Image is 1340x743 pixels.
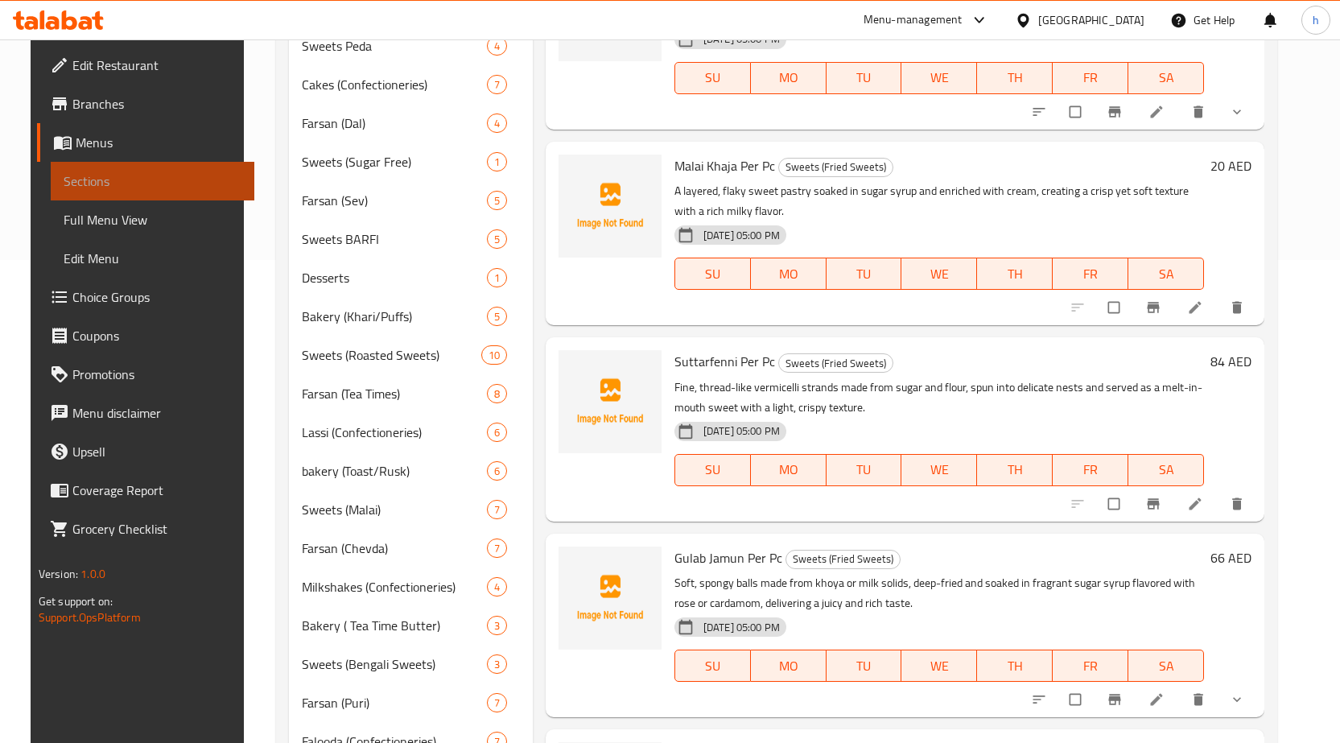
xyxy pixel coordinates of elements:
div: Farsan (Tea Times)8 [289,374,533,413]
div: Farsan (Chevda) [302,539,487,558]
span: Edit Restaurant [72,56,241,75]
img: Malai Khaja Per Pc [559,155,662,258]
a: Branches [37,85,254,123]
div: Bakery (Khari/Puffs)5 [289,297,533,336]
img: Gulab Jamun Per Pc [559,547,662,650]
div: items [487,577,507,596]
div: Sweets BARFI [302,229,487,249]
span: FR [1059,458,1122,481]
svg: Show Choices [1229,104,1245,120]
span: SA [1135,458,1198,481]
div: items [487,384,507,403]
span: bakery (Toast/Rusk) [302,461,487,481]
div: Sweets (Fried Sweets) [778,158,893,177]
span: Sections [64,171,241,191]
span: Edit Menu [64,249,241,268]
span: Desserts [302,268,487,287]
button: WE [901,454,977,486]
div: items [487,693,507,712]
span: Version: [39,563,78,584]
span: Milkshakes (Confectioneries) [302,577,487,596]
div: bakery (Toast/Rusk)6 [289,452,533,490]
button: Branch-specific-item [1136,290,1174,325]
a: Choice Groups [37,278,254,316]
div: Sweets BARFI5 [289,220,533,258]
div: items [487,616,507,635]
a: Edit menu item [1187,299,1206,316]
a: Coupons [37,316,254,355]
span: 7 [488,77,506,93]
span: Select to update [1099,489,1132,519]
div: Sweets (Roasted Sweets)10 [289,336,533,374]
svg: Show Choices [1229,691,1245,708]
a: Sections [51,162,254,200]
span: Gulab Jamun Per Pc [674,546,782,570]
div: items [487,114,507,133]
div: Farsan (Chevda)7 [289,529,533,568]
span: Promotions [72,365,241,384]
h6: 66 AED [1210,547,1251,569]
a: Menu disclaimer [37,394,254,432]
div: items [487,152,507,171]
button: Branch-specific-item [1136,486,1174,522]
button: SA [1128,454,1204,486]
p: A layered, flaky sweet pastry soaked in sugar syrup and enriched with cream, creating a crisp yet... [674,181,1204,221]
span: h [1313,11,1319,29]
button: WE [901,62,977,94]
span: TH [983,66,1046,89]
span: 3 [488,618,506,634]
span: MO [757,262,820,286]
button: SA [1128,62,1204,94]
span: 10 [482,348,506,363]
h6: 84 AED [1210,350,1251,373]
span: Menu disclaimer [72,403,241,423]
span: WE [908,654,971,678]
span: TH [983,262,1046,286]
span: SU [682,66,744,89]
span: Sweets (Bengali Sweets) [302,654,487,674]
span: 8 [488,386,506,402]
span: Sweets Peda [302,36,487,56]
button: FR [1053,62,1128,94]
button: sort-choices [1021,94,1060,130]
div: items [487,229,507,249]
span: [DATE] 05:00 PM [697,620,786,635]
button: SA [1128,650,1204,682]
button: delete [1181,94,1219,130]
div: Farsan (Puri)7 [289,683,533,722]
span: MO [757,654,820,678]
button: TU [827,258,902,290]
button: Branch-specific-item [1097,682,1136,717]
span: SA [1135,262,1198,286]
a: Promotions [37,355,254,394]
div: items [487,191,507,210]
div: items [487,539,507,558]
span: 4 [488,580,506,595]
span: FR [1059,654,1122,678]
a: Edit Restaurant [37,46,254,85]
p: Soft, spongy balls made from khoya or milk solids, deep-fried and soaked in fragrant sugar syrup ... [674,573,1204,613]
div: items [487,654,507,674]
button: sort-choices [1021,682,1060,717]
span: Get support on: [39,591,113,612]
a: Edit menu item [1148,104,1168,120]
div: Lassi (Confectioneries)6 [289,413,533,452]
span: Bakery ( Tea Time Butter) [302,616,487,635]
span: SU [682,654,744,678]
button: SU [674,62,751,94]
span: Sweets (Fried Sweets) [779,354,893,373]
button: TH [977,258,1053,290]
button: MO [751,258,827,290]
a: Support.OpsPlatform [39,607,141,628]
span: 6 [488,425,506,440]
span: FR [1059,66,1122,89]
span: Full Menu View [64,210,241,229]
a: Edit menu item [1187,496,1206,512]
span: 1.0.0 [80,563,105,584]
a: Coverage Report [37,471,254,510]
div: Farsan (Dal) [302,114,487,133]
span: FR [1059,262,1122,286]
div: Sweets (Fried Sweets) [778,353,893,373]
span: 7 [488,541,506,556]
